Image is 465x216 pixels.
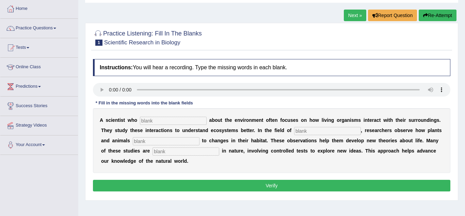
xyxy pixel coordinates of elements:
[223,138,226,143] b: e
[271,138,274,143] b: T
[212,117,215,123] b: b
[415,128,418,133] b: h
[430,117,431,123] b: i
[434,128,437,133] b: n
[262,117,263,123] b: t
[100,64,133,70] b: Instructions:
[240,117,243,123] b: v
[151,128,154,133] b: e
[323,117,324,123] b: i
[130,128,132,133] b: t
[402,138,405,143] b: b
[377,128,379,133] b: r
[112,138,115,143] b: a
[411,117,414,123] b: u
[119,128,122,133] b: u
[246,138,248,143] b: r
[259,117,262,123] b: n
[427,117,430,123] b: d
[195,128,198,133] b: s
[400,128,403,133] b: s
[104,39,180,46] small: Scientific Research in Biology
[387,117,388,123] b: i
[275,117,278,123] b: n
[215,138,218,143] b: a
[385,128,387,133] b: e
[282,138,285,143] b: e
[93,29,202,46] h2: Practice Listening: Fill In The Blanks
[111,117,112,123] b: i
[104,128,107,133] b: h
[0,116,78,133] a: Strategy Videos
[216,128,219,133] b: o
[430,138,433,143] b: a
[424,117,427,123] b: n
[226,138,228,143] b: s
[405,138,408,143] b: o
[276,128,277,133] b: i
[236,128,238,133] b: s
[119,138,123,143] b: m
[0,77,78,94] a: Predictions
[194,128,195,133] b: r
[314,138,317,143] b: s
[198,128,200,133] b: t
[383,138,386,143] b: e
[117,128,119,133] b: t
[372,117,374,123] b: r
[339,138,343,143] b: m
[374,117,376,123] b: a
[240,138,243,143] b: h
[167,128,170,133] b: n
[100,117,103,123] b: A
[382,128,385,133] b: h
[262,138,265,143] b: a
[185,128,188,133] b: n
[258,128,259,133] b: I
[370,138,372,143] b: e
[379,138,380,143] b: t
[115,138,118,143] b: n
[380,138,383,143] b: h
[298,138,300,143] b: r
[437,117,439,123] b: s
[0,19,78,36] a: Practice Questions
[188,128,191,133] b: d
[365,117,368,123] b: n
[229,117,232,123] b: e
[250,128,252,133] b: e
[264,128,266,133] b: t
[312,117,316,123] b: o
[388,117,390,123] b: t
[215,117,218,123] b: o
[233,138,236,143] b: n
[93,180,450,191] button: Verify
[364,117,365,123] b: i
[107,128,110,133] b: e
[224,128,227,133] b: s
[246,117,249,123] b: o
[403,128,406,133] b: e
[420,138,422,143] b: e
[134,117,137,123] b: o
[309,117,312,123] b: h
[158,128,161,133] b: c
[154,128,156,133] b: r
[101,138,104,143] b: a
[270,117,272,123] b: t
[344,10,366,21] a: Next »
[285,117,288,123] b: c
[131,117,134,123] b: h
[245,138,246,143] b: i
[269,117,271,123] b: f
[396,117,397,123] b: t
[93,59,450,76] h4: You will hear a recording. Type the missing words in each blank.
[352,138,354,143] b: v
[229,128,231,133] b: e
[204,138,207,143] b: o
[392,138,395,143] b: e
[432,128,435,133] b: a
[93,100,196,106] div: * Fill in the missing words into the blank fields
[156,128,158,133] b: a
[376,117,379,123] b: c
